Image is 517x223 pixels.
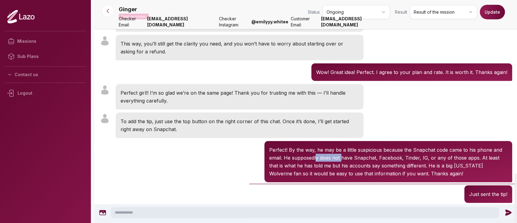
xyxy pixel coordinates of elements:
p: Wow! Great idea! Perfect. I agree to your plan and rate. It is worth it. Thanks again! [316,68,507,76]
img: User avatar [99,35,110,46]
button: Update [480,5,505,19]
div: Logout [5,85,86,101]
p: Perfect girl!! I’m so glad we’re on the same page! Thank you for trusting me with this — I’ll han... [121,89,359,105]
span: Customer Email: [291,16,319,28]
strong: [EMAIL_ADDRESS][DOMAIN_NAME] [147,16,216,28]
a: Missions [5,34,86,49]
img: User avatar [99,113,110,124]
p: This way, you’ll still get the clarity you need, and you won’t have to worry about starting over ... [121,40,359,56]
p: Ongoing mission [119,14,149,19]
p: To add the tip, just use the top button on the right corner of this chat. Once it’s done, I’ll ge... [121,117,359,133]
p: Ginger [119,5,137,14]
strong: [EMAIL_ADDRESS][DOMAIN_NAME] [321,16,390,28]
img: User avatar [99,85,110,96]
span: Checker Email: [119,16,145,28]
span: Result [395,9,407,15]
strong: @ emilyyy.whitee [251,19,288,25]
a: Sub Plans [5,49,86,64]
p: Just sent the tip! [469,190,507,198]
p: Perfect! By the way, he may be a little suspicious because the Snapchat code came to his phone an... [269,146,507,177]
span: Status [308,9,320,15]
span: Checker Instagram: [219,16,249,28]
button: Contact us [5,69,86,80]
